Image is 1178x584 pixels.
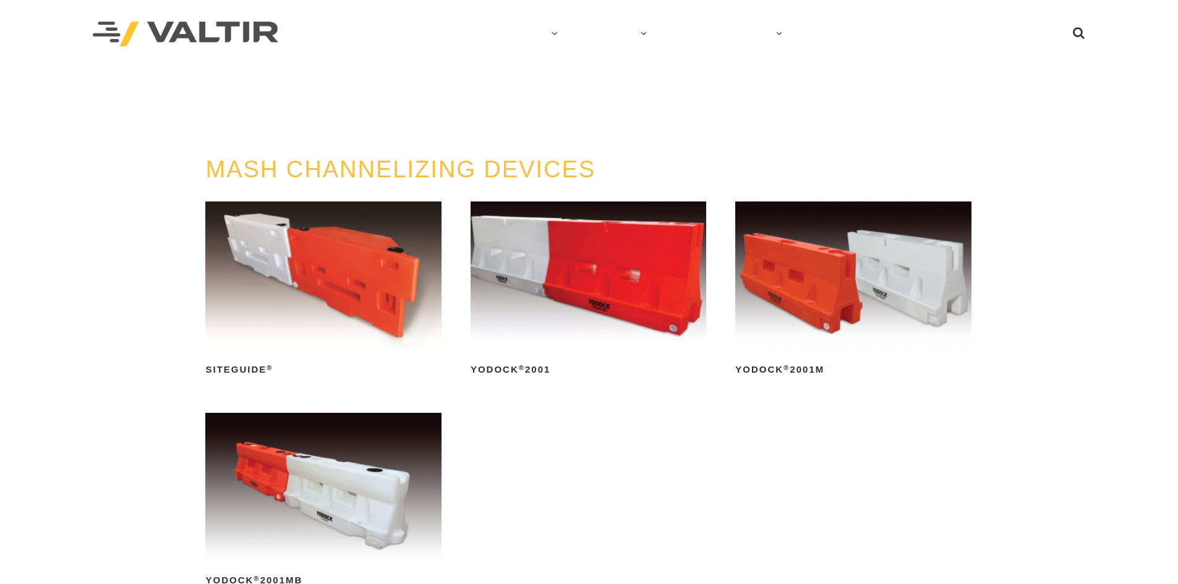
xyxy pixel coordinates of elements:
[795,22,864,46] a: CONTACT
[205,201,441,379] a: SiteGuide®
[735,360,971,379] h2: Yodock 2001M
[519,364,525,371] sup: ®
[570,22,659,46] a: PRODUCTS
[485,22,570,46] a: COMPANY
[471,201,706,349] img: Yodock 2001 Water Filled Barrier and Barricade
[783,364,790,371] sup: ®
[735,201,971,379] a: Yodock®2001M
[93,22,278,47] img: Valtir
[254,575,260,582] sup: ®
[712,22,795,46] a: CAREERS
[267,364,273,371] sup: ®
[205,156,595,182] a: MASH CHANNELIZING DEVICES
[659,22,712,46] a: NEWS
[471,360,706,379] h2: Yodock 2001
[471,201,706,379] a: Yodock®2001
[205,360,441,379] h2: SiteGuide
